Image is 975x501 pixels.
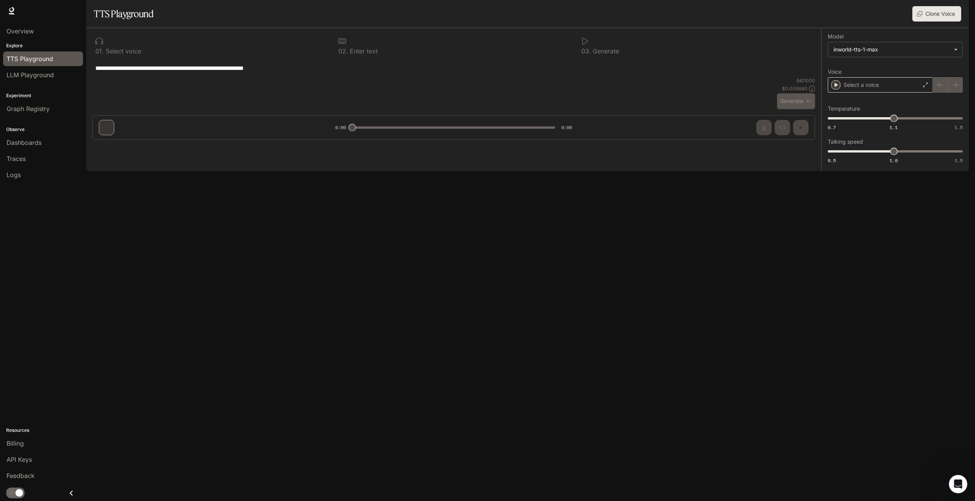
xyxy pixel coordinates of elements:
[581,48,591,54] p: 0 3 .
[912,6,961,22] button: Clone Voice
[591,48,619,54] p: Generate
[828,106,860,111] p: Temperature
[949,475,967,493] iframe: Intercom live chat
[955,157,963,164] span: 1.5
[348,48,378,54] p: Enter text
[828,42,962,57] div: inworld-tts-1-max
[834,46,950,53] div: inworld-tts-1-max
[844,81,879,89] p: Select a voice
[955,124,963,131] span: 1.5
[782,85,807,92] p: $ 0.000640
[104,48,141,54] p: Select voice
[828,157,836,164] span: 0.5
[828,139,863,144] p: Talking speed
[890,157,898,164] span: 1.0
[890,124,898,131] span: 1.1
[828,34,844,39] p: Model
[828,124,836,131] span: 0.7
[95,48,104,54] p: 0 1 .
[94,6,153,22] h1: TTS Playground
[797,77,815,84] p: 64 / 1000
[828,69,842,75] p: Voice
[338,48,348,54] p: 0 2 .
